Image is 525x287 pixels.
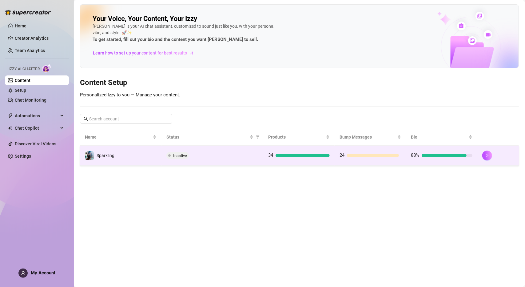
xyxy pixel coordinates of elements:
th: Name [80,129,161,146]
a: Setup [15,88,26,93]
span: Bump Messages [340,134,396,140]
img: AI Chatter [42,64,52,73]
span: Sparkling [97,153,114,158]
span: right [485,153,489,158]
th: Bio [406,129,477,146]
span: filter [256,135,260,139]
span: Izzy AI Chatter [9,66,40,72]
h2: Your Voice, Your Content, Your Izzy [93,14,197,23]
div: [PERSON_NAME] is your AI chat assistant, customized to sound just like you, with your persona, vi... [93,23,277,43]
a: Learn how to set up your content for best results [93,48,199,58]
button: right [482,151,492,160]
span: search [84,117,88,121]
a: Chat Monitoring [15,98,46,103]
span: Bio [411,134,467,140]
img: Chat Copilot [8,126,12,130]
span: 24 [340,152,344,158]
span: Chat Copilot [15,123,58,133]
span: Personalized Izzy to you — Manage your content. [80,92,180,98]
span: filter [255,132,261,142]
span: user [21,271,26,276]
a: Discover Viral Videos [15,141,56,146]
span: Automations [15,111,58,121]
h3: Content Setup [80,78,519,88]
a: Content [15,78,30,83]
a: Settings [15,154,31,159]
span: arrow-right [189,50,195,56]
th: Bump Messages [335,129,406,146]
strong: To get started, fill out your bio and the content you want [PERSON_NAME] to sell. [93,37,258,42]
img: Sparkling [85,151,94,160]
th: Products [263,129,335,146]
img: ai-chatter-content-library-cLFOSyPT.png [423,5,519,68]
span: Products [268,134,325,140]
a: Home [15,23,26,28]
span: My Account [31,270,55,276]
input: Search account [89,115,164,122]
a: Team Analytics [15,48,45,53]
img: logo-BBDzfeDw.svg [5,9,51,15]
span: Name [85,134,152,140]
span: 34 [268,152,273,158]
th: Status [161,129,264,146]
span: thunderbolt [8,113,13,118]
a: Creator Analytics [15,33,64,43]
span: Inactive [173,153,187,158]
span: Learn how to set up your content for best results [93,50,187,56]
span: Status [166,134,249,140]
span: 88% [411,152,419,158]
